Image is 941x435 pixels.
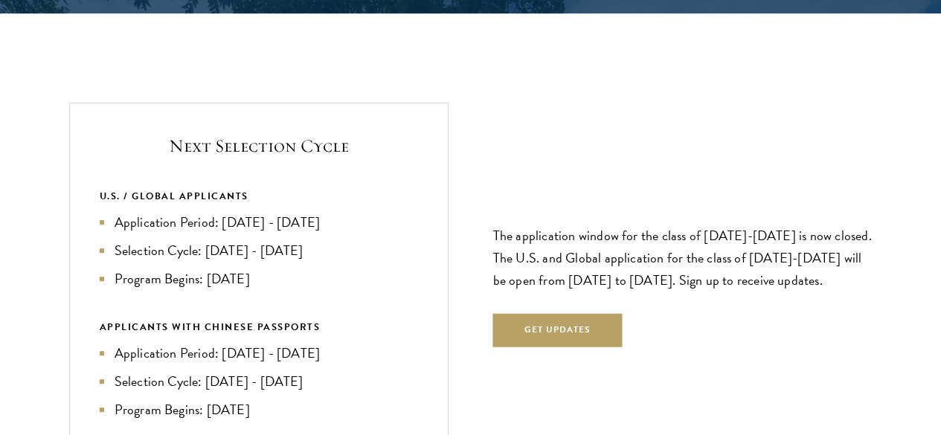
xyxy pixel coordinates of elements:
li: Selection Cycle: [DATE] - [DATE] [100,240,418,261]
li: Program Begins: [DATE] [100,399,418,420]
p: The application window for the class of [DATE]-[DATE] is now closed. The U.S. and Global applicat... [493,225,873,291]
li: Application Period: [DATE] - [DATE] [100,343,418,364]
div: U.S. / GLOBAL APPLICANTS [100,188,418,204]
li: Selection Cycle: [DATE] - [DATE] [100,371,418,392]
li: Application Period: [DATE] - [DATE] [100,212,418,233]
button: Get Updates [493,314,623,347]
h5: Next Selection Cycle [100,133,418,158]
div: APPLICANTS WITH CHINESE PASSPORTS [100,319,418,335]
li: Program Begins: [DATE] [100,268,418,289]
